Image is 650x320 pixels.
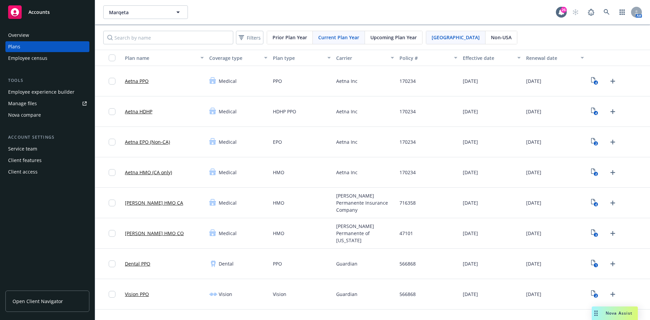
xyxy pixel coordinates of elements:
[589,76,600,87] a: View Plan Documents
[8,166,38,177] div: Client access
[28,9,50,15] span: Accounts
[463,169,478,176] span: [DATE]
[273,291,286,298] span: Vision
[607,167,618,178] a: Upload Plan Documents
[125,230,184,237] a: [PERSON_NAME] HMO CO
[125,108,152,115] a: Aetna HDHP
[526,199,541,206] span: [DATE]
[399,260,416,267] span: 566868
[273,138,282,145] span: EPO
[8,110,41,120] div: Nova compare
[219,169,237,176] span: Medical
[13,298,63,305] span: Open Client Navigator
[336,260,357,267] span: Guardian
[606,310,632,316] span: Nova Assist
[5,166,89,177] a: Client access
[125,199,183,206] a: [PERSON_NAME] HMO CA
[8,98,37,109] div: Manage files
[109,260,115,267] input: Toggle Row Selected
[595,202,597,207] text: 4
[237,33,262,43] span: Filters
[219,108,237,115] span: Medical
[219,77,237,85] span: Medical
[589,106,600,117] a: View Plan Documents
[125,54,196,62] div: Plan name
[336,108,357,115] span: Aetna Inc
[125,260,150,267] a: Dental PPO
[109,54,115,61] input: Select all
[8,155,42,166] div: Client features
[463,108,478,115] span: [DATE]
[399,230,413,237] span: 47101
[589,137,600,147] a: View Plan Documents
[125,169,172,176] a: Aetna HMO (CA only)
[592,306,600,320] div: Drag to move
[5,110,89,120] a: Nova compare
[561,7,567,13] div: 26
[463,54,513,62] div: Effective date
[526,260,541,267] span: [DATE]
[5,143,89,154] a: Service team
[8,41,20,52] div: Plans
[273,230,284,237] span: HMO
[607,289,618,300] a: Upload Plan Documents
[595,294,597,298] text: 2
[595,233,597,237] text: 3
[463,291,478,298] span: [DATE]
[526,291,541,298] span: [DATE]
[607,137,618,147] a: Upload Plan Documents
[122,50,207,66] button: Plan name
[463,77,478,85] span: [DATE]
[336,54,387,62] div: Carrier
[5,77,89,84] div: Tools
[463,138,478,145] span: [DATE]
[336,291,357,298] span: Guardian
[526,108,541,115] span: [DATE]
[247,34,261,41] span: Filters
[607,76,618,87] a: Upload Plan Documents
[109,108,115,115] input: Toggle Row Selected
[584,5,598,19] a: Report a Bug
[592,306,638,320] button: Nova Assist
[219,199,237,206] span: Medical
[595,141,597,146] text: 2
[336,138,357,145] span: Aetna Inc
[125,77,149,85] a: Aetna PPO
[526,77,541,85] span: [DATE]
[595,263,597,268] text: 1
[8,30,29,41] div: Overview
[5,155,89,166] a: Client features
[523,50,587,66] button: Renewal date
[336,77,357,85] span: Aetna Inc
[595,172,597,176] text: 2
[607,258,618,269] a: Upload Plan Documents
[336,223,394,244] span: [PERSON_NAME] Permanente of [US_STATE]
[273,199,284,206] span: HMO
[5,87,89,97] a: Employee experience builder
[209,54,260,62] div: Coverage type
[595,81,597,85] text: 4
[399,138,416,145] span: 170234
[219,260,234,267] span: Dental
[526,54,577,62] div: Renewal date
[5,53,89,64] a: Employee census
[336,192,394,213] span: [PERSON_NAME] Permanente Insurance Company
[103,31,233,44] input: Search by name
[399,199,416,206] span: 716358
[219,138,237,145] span: Medical
[109,169,115,176] input: Toggle Row Selected
[109,78,115,85] input: Toggle Row Selected
[109,139,115,145] input: Toggle Row Selected
[615,5,629,19] a: Switch app
[432,34,480,41] span: [GEOGRAPHIC_DATA]
[207,50,270,66] button: Coverage type
[5,134,89,141] div: Account settings
[399,291,416,298] span: 566868
[589,198,600,208] a: View Plan Documents
[273,169,284,176] span: HMO
[273,54,323,62] div: Plan type
[273,34,307,41] span: Prior Plan Year
[103,5,188,19] button: Marqeta
[5,3,89,22] a: Accounts
[5,41,89,52] a: Plans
